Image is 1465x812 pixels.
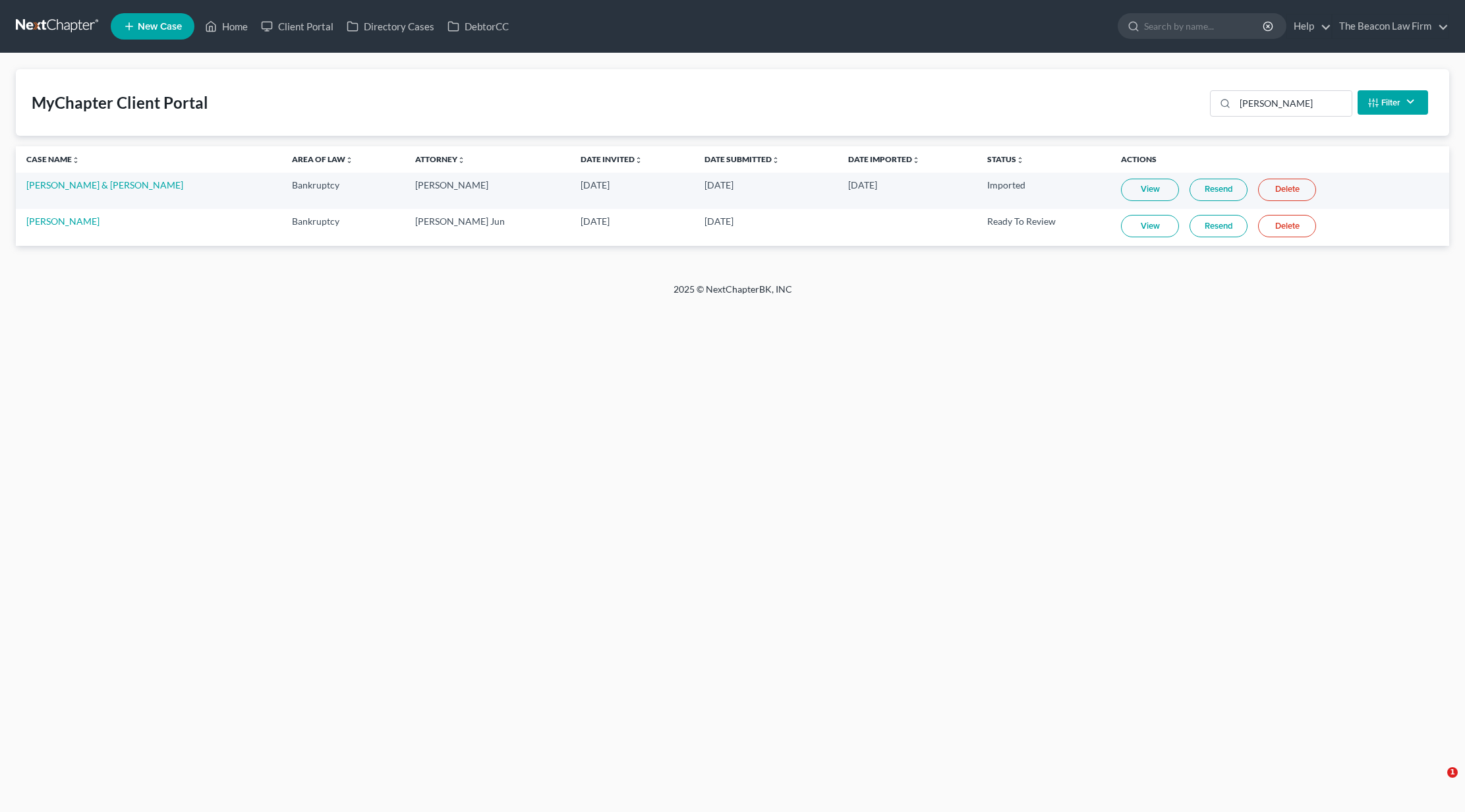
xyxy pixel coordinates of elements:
[1016,156,1024,164] i: unfold_more
[1258,215,1316,237] a: Delete
[1121,215,1179,237] a: View
[281,209,405,245] td: Bankruptcy
[977,209,1110,245] td: Ready To Review
[198,14,254,38] a: Home
[1235,91,1352,116] input: Search...
[405,209,570,245] td: [PERSON_NAME] Jun
[635,156,643,164] i: unfold_more
[1121,179,1179,201] a: View
[1190,215,1248,237] a: Resend
[72,156,80,164] i: unfold_more
[441,14,515,38] a: DebtorCC
[581,179,610,190] span: [DATE]
[1144,14,1265,38] input: Search by name...
[254,14,340,38] a: Client Portal
[281,173,405,209] td: Bankruptcy
[26,216,100,227] a: [PERSON_NAME]
[1447,767,1458,778] span: 1
[581,216,610,227] span: [DATE]
[704,154,780,164] a: Date Submittedunfold_more
[138,22,182,32] span: New Case
[26,179,183,190] a: [PERSON_NAME] & [PERSON_NAME]
[345,156,353,164] i: unfold_more
[987,154,1024,164] a: Statusunfold_more
[26,154,80,164] a: Case Nameunfold_more
[912,156,920,164] i: unfold_more
[977,173,1110,209] td: Imported
[340,14,441,38] a: Directory Cases
[772,156,780,164] i: unfold_more
[1287,14,1331,38] a: Help
[1110,146,1449,173] th: Actions
[1420,767,1452,799] iframe: Intercom live chat
[1333,14,1449,38] a: The Beacon Law Firm
[1190,179,1248,201] a: Resend
[357,283,1108,306] div: 2025 © NextChapterBK, INC
[581,154,643,164] a: Date Invitedunfold_more
[1358,90,1428,115] button: Filter
[32,92,208,113] div: MyChapter Client Portal
[292,154,353,164] a: Area of Lawunfold_more
[405,173,570,209] td: [PERSON_NAME]
[848,179,877,190] span: [DATE]
[848,154,920,164] a: Date Importedunfold_more
[704,216,733,227] span: [DATE]
[415,154,465,164] a: Attorneyunfold_more
[457,156,465,164] i: unfold_more
[1258,179,1316,201] a: Delete
[704,179,733,190] span: [DATE]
